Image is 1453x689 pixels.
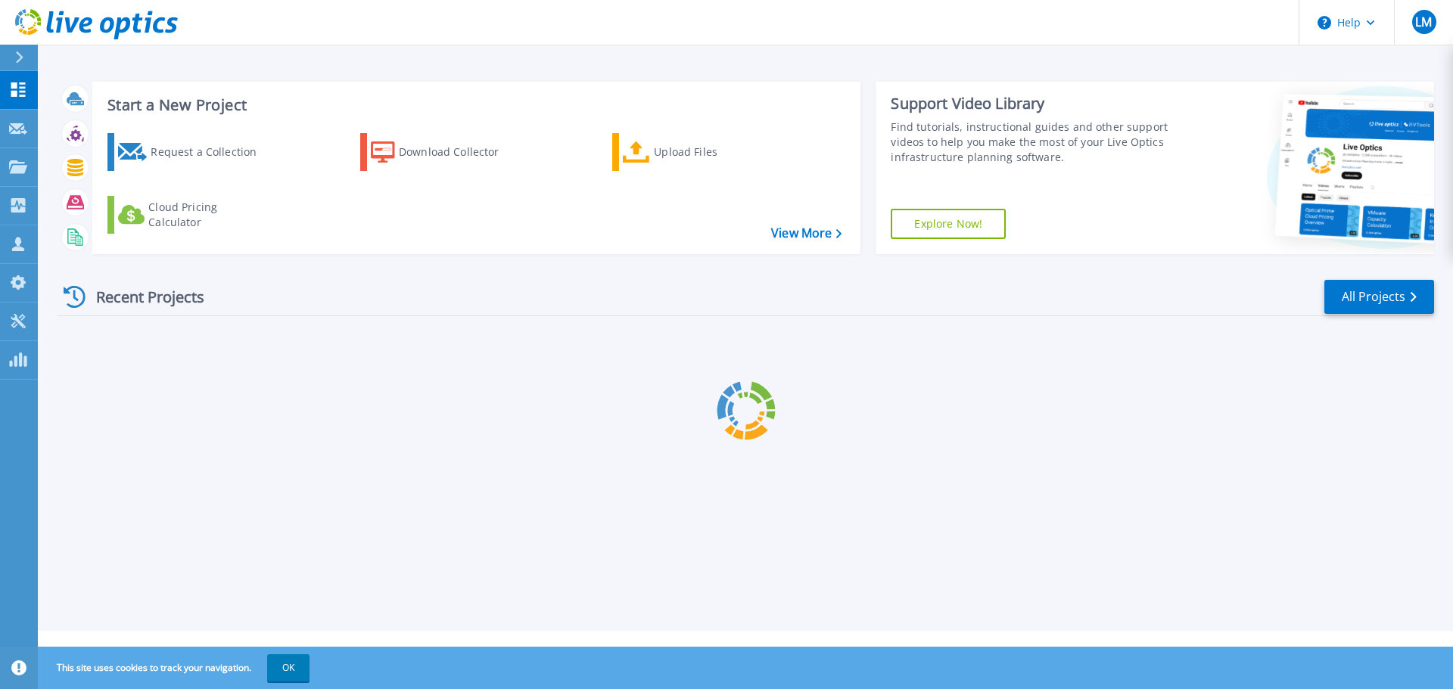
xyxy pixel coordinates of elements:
[58,278,225,315] div: Recent Projects
[891,119,1175,165] div: Find tutorials, instructional guides and other support videos to help you make the most of your L...
[42,654,310,681] span: This site uses cookies to track your navigation.
[1415,16,1432,28] span: LM
[267,654,310,681] button: OK
[399,137,520,167] div: Download Collector
[107,133,276,171] a: Request a Collection
[151,137,272,167] div: Request a Collection
[148,200,269,230] div: Cloud Pricing Calculator
[107,196,276,234] a: Cloud Pricing Calculator
[891,94,1175,113] div: Support Video Library
[612,133,781,171] a: Upload Files
[1324,280,1434,314] a: All Projects
[654,137,775,167] div: Upload Files
[107,97,842,113] h3: Start a New Project
[771,226,842,241] a: View More
[360,133,529,171] a: Download Collector
[891,209,1006,239] a: Explore Now!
